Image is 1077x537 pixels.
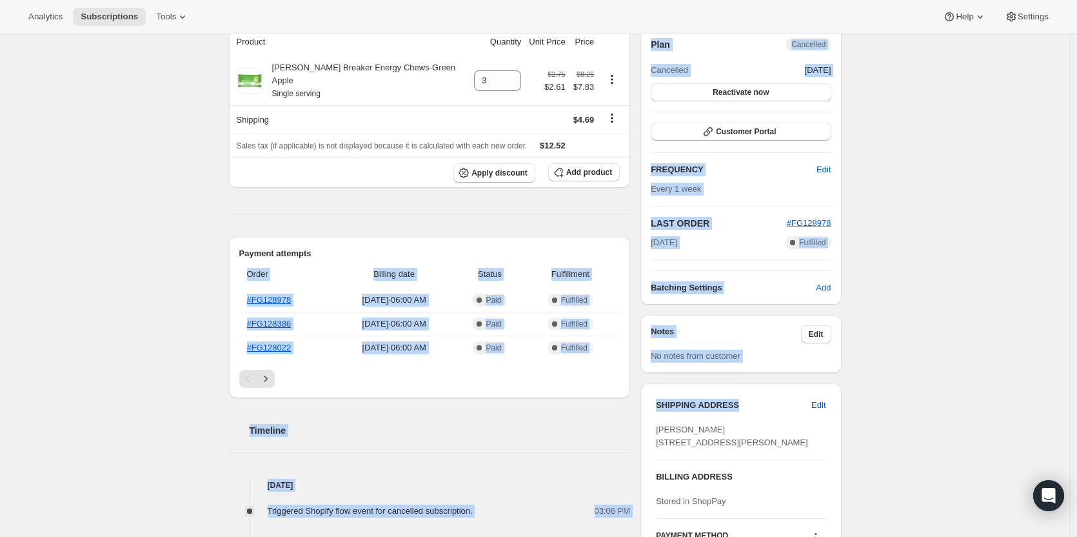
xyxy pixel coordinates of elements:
[651,325,801,343] h3: Notes
[486,319,501,329] span: Paid
[250,424,631,437] h2: Timeline
[573,115,595,125] span: $4.69
[801,325,831,343] button: Edit
[811,399,825,412] span: Edit
[470,28,525,56] th: Quantity
[459,268,520,281] span: Status
[577,70,594,78] small: $8.25
[156,12,176,22] span: Tools
[337,318,451,330] span: [DATE] · 06:00 AM
[247,319,291,329] a: #FG128386
[656,425,808,447] span: [PERSON_NAME] [STREET_ADDRESS][PERSON_NAME]
[229,28,471,56] th: Product
[81,12,138,22] span: Subscriptions
[548,163,620,181] button: Add product
[573,81,595,94] span: $7.83
[239,247,620,260] h2: Payment attempts
[809,329,824,339] span: Edit
[997,8,1056,26] button: Settings
[1033,480,1064,511] div: Open Intercom Messenger
[651,236,677,249] span: [DATE]
[566,167,612,177] span: Add product
[471,168,528,178] span: Apply discount
[257,370,275,388] button: Next
[651,163,816,176] h2: FREQUENCY
[73,8,146,26] button: Subscriptions
[787,217,831,230] button: #FG128978
[337,341,451,354] span: [DATE] · 06:00 AM
[651,184,701,194] span: Every 1 week
[486,343,501,353] span: Paid
[237,141,528,150] span: Sales tax (if applicable) is not displayed because it is calculated with each new order.
[656,496,726,506] span: Stored in ShopPay
[337,294,451,307] span: [DATE] · 06:00 AM
[816,281,831,294] span: Add
[548,70,566,78] small: $2.75
[229,479,631,492] h4: [DATE]
[799,238,825,248] span: Fulfilled
[805,64,831,77] span: [DATE]
[656,399,811,412] h3: SHIPPING ADDRESS
[602,111,622,125] button: Shipping actions
[651,217,787,230] h2: LAST ORDER
[453,163,535,183] button: Apply discount
[237,68,262,94] img: product img
[716,127,776,137] span: Customer Portal
[809,159,838,180] button: Edit
[651,281,816,294] h6: Batching Settings
[656,471,825,483] h3: BILLING ADDRESS
[595,505,631,518] span: 03:06 PM
[544,81,566,94] span: $2.61
[651,123,831,141] button: Customer Portal
[935,8,994,26] button: Help
[247,295,291,305] a: #FG128978
[561,343,588,353] span: Fulfilled
[561,319,588,329] span: Fulfilled
[713,87,769,97] span: Reactivate now
[804,395,833,416] button: Edit
[148,8,197,26] button: Tools
[21,8,70,26] button: Analytics
[239,370,620,388] nav: Pagination
[791,39,825,50] span: Cancelled
[602,72,622,86] button: Product actions
[525,28,569,56] th: Unit Price
[247,343,291,352] a: #FG128022
[651,351,740,361] span: No notes from customer
[651,83,831,101] button: Reactivate now
[816,163,831,176] span: Edit
[651,38,670,51] h2: Plan
[239,260,333,289] th: Order
[540,141,566,150] span: $12.52
[229,105,471,134] th: Shipping
[808,278,838,298] button: Add
[486,295,501,305] span: Paid
[337,268,451,281] span: Billing date
[28,12,63,22] span: Analytics
[787,218,831,228] a: #FG128978
[1018,12,1049,22] span: Settings
[268,506,473,516] span: Triggered Shopify flow event for cancelled subscription.
[561,295,588,305] span: Fulfilled
[272,89,321,98] small: Single serving
[569,28,598,56] th: Price
[956,12,973,22] span: Help
[262,61,467,100] div: [PERSON_NAME] Breaker Energy Chews-Green Apple
[651,64,688,77] span: Cancelled
[529,268,613,281] span: Fulfillment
